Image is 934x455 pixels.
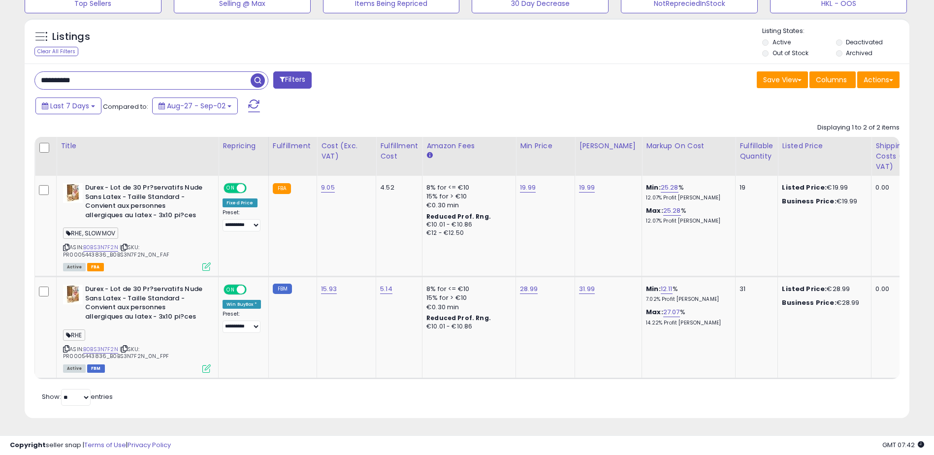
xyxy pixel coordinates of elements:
[646,218,728,225] p: 12.07% Profit [PERSON_NAME]
[782,284,827,293] b: Listed Price:
[380,183,415,192] div: 4.52
[426,192,508,201] div: 15% for > €10
[63,227,118,239] span: RHE, SLOWMOV
[63,183,83,203] img: 41ET7wAoobL._SL40_.jpg
[10,440,46,450] strong: Copyright
[646,141,731,151] div: Markup on Cost
[782,183,827,192] b: Listed Price:
[85,285,205,324] b: Durex - Lot de 30 Pr?servatifs Nude Sans Latex - Taille Standard - Convient aux personnes allergi...
[152,97,238,114] button: Aug-27 - Sep-02
[273,183,291,194] small: FBA
[52,30,90,44] h5: Listings
[167,101,225,111] span: Aug-27 - Sep-02
[321,141,372,162] div: Cost (Exc. VAT)
[380,284,392,294] a: 5.14
[63,183,211,270] div: ASIN:
[875,141,926,172] div: Shipping Costs (Exc. VAT)
[646,284,661,293] b: Min:
[426,201,508,210] div: €0.30 min
[426,303,508,312] div: €0.30 min
[426,183,508,192] div: 8% for <= €10
[223,198,258,207] div: Fixed Price
[520,141,571,151] div: Min Price
[740,183,770,192] div: 19
[782,285,864,293] div: €28.99
[63,263,86,271] span: All listings currently available for purchase on Amazon
[875,183,923,192] div: 0.00
[63,329,85,341] span: RHE
[273,141,313,151] div: Fulfillment
[646,308,728,326] div: %
[87,364,105,373] span: FBM
[663,206,681,216] a: 25.28
[321,284,337,294] a: 15.93
[857,71,900,88] button: Actions
[579,183,595,193] a: 19.99
[757,71,808,88] button: Save View
[882,440,924,450] span: 2025-09-10 07:42 GMT
[782,298,836,307] b: Business Price:
[426,323,508,331] div: €10.01 - €10.86
[579,284,595,294] a: 31.99
[426,221,508,229] div: €10.01 - €10.86
[661,183,678,193] a: 25.28
[223,141,264,151] div: Repricing
[128,440,171,450] a: Privacy Policy
[773,38,791,46] label: Active
[426,314,491,322] b: Reduced Prof. Rng.
[225,286,237,294] span: ON
[809,71,856,88] button: Columns
[762,27,909,36] p: Listing States:
[321,183,335,193] a: 9.05
[642,137,736,176] th: The percentage added to the cost of goods (COGS) that forms the calculator for Min & Max prices.
[103,102,148,111] span: Compared to:
[223,300,261,309] div: Win BuyBox *
[646,206,728,225] div: %
[579,141,638,151] div: [PERSON_NAME]
[83,345,118,354] a: B0BS3N7F2N
[83,243,118,252] a: B0BS3N7F2N
[646,320,728,326] p: 14.22% Profit [PERSON_NAME]
[646,195,728,201] p: 12.07% Profit [PERSON_NAME]
[273,71,312,89] button: Filters
[10,441,171,450] div: seller snap | |
[63,243,169,258] span: | SKU: PR0005443836_B0BS3N7F2N_0N_FAF
[661,284,673,294] a: 12.11
[846,38,883,46] label: Deactivated
[782,197,864,206] div: €19.99
[782,298,864,307] div: €28.99
[875,285,923,293] div: 0.00
[846,49,872,57] label: Archived
[50,101,89,111] span: Last 7 Days
[426,141,512,151] div: Amazon Fees
[782,196,836,206] b: Business Price:
[426,293,508,302] div: 15% for > €10
[63,345,169,360] span: | SKU: PR0005443836_B0BS3N7F2N_0N_FPF
[426,151,432,160] small: Amazon Fees.
[223,209,261,231] div: Preset:
[245,184,261,193] span: OFF
[426,229,508,237] div: €12 - €12.50
[646,285,728,303] div: %
[35,97,101,114] button: Last 7 Days
[663,307,680,317] a: 27.07
[816,75,847,85] span: Columns
[646,183,728,201] div: %
[87,263,104,271] span: FBA
[63,285,211,371] div: ASIN:
[245,286,261,294] span: OFF
[782,183,864,192] div: €19.99
[34,47,78,56] div: Clear All Filters
[426,212,491,221] b: Reduced Prof. Rng.
[426,285,508,293] div: 8% for <= €10
[782,141,867,151] div: Listed Price
[61,141,214,151] div: Title
[646,206,663,215] b: Max:
[225,184,237,193] span: ON
[817,123,900,132] div: Displaying 1 to 2 of 2 items
[773,49,808,57] label: Out of Stock
[42,392,113,401] span: Show: entries
[273,284,292,294] small: FBM
[223,311,261,333] div: Preset:
[740,141,773,162] div: Fulfillable Quantity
